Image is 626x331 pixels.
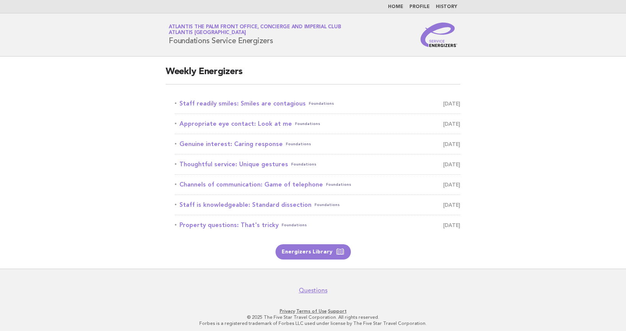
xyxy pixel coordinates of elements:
a: Appropriate eye contact: Look at meFoundations [DATE] [175,118,460,129]
a: History [436,5,457,9]
a: Support [328,308,347,314]
span: Foundations [295,118,320,129]
a: Terms of Use [296,308,327,314]
h1: Foundations Service Energizers [169,25,341,45]
span: Foundations [282,220,307,230]
span: [DATE] [443,200,460,210]
a: Thoughtful service: Unique gesturesFoundations [DATE] [175,159,460,170]
span: [DATE] [443,98,460,109]
a: Genuine interest: Caring responseFoundations [DATE] [175,139,460,149]
a: Property questions: That's trickyFoundations [DATE] [175,220,460,230]
h2: Weekly Energizers [166,66,460,84]
a: Privacy [280,308,295,314]
span: Foundations [326,179,351,190]
span: Atlantis [GEOGRAPHIC_DATA] [169,31,246,36]
span: [DATE] [443,220,460,230]
p: · · [79,308,547,314]
a: Channels of communication: Game of telephoneFoundations [DATE] [175,179,460,190]
span: Foundations [315,200,340,210]
span: Foundations [309,98,334,109]
a: Questions [299,287,328,294]
a: Profile [409,5,430,9]
a: Home [388,5,403,9]
span: [DATE] [443,159,460,170]
a: Energizers Library [276,244,351,260]
p: © 2025 The Five Star Travel Corporation. All rights reserved. [79,314,547,320]
span: Foundations [286,139,311,149]
span: [DATE] [443,179,460,190]
span: [DATE] [443,139,460,149]
span: Foundations [291,159,316,170]
span: [DATE] [443,118,460,129]
a: Staff is knowledgeable: Standard dissectionFoundations [DATE] [175,200,460,210]
a: Staff readily smiles: Smiles are contagiousFoundations [DATE] [175,98,460,109]
a: Atlantis The Palm Front Office, Concierge and Imperial ClubAtlantis [GEOGRAPHIC_DATA] [169,24,341,35]
p: Forbes is a registered trademark of Forbes LLC used under license by The Five Star Travel Corpora... [79,320,547,326]
img: Service Energizers [421,23,457,47]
